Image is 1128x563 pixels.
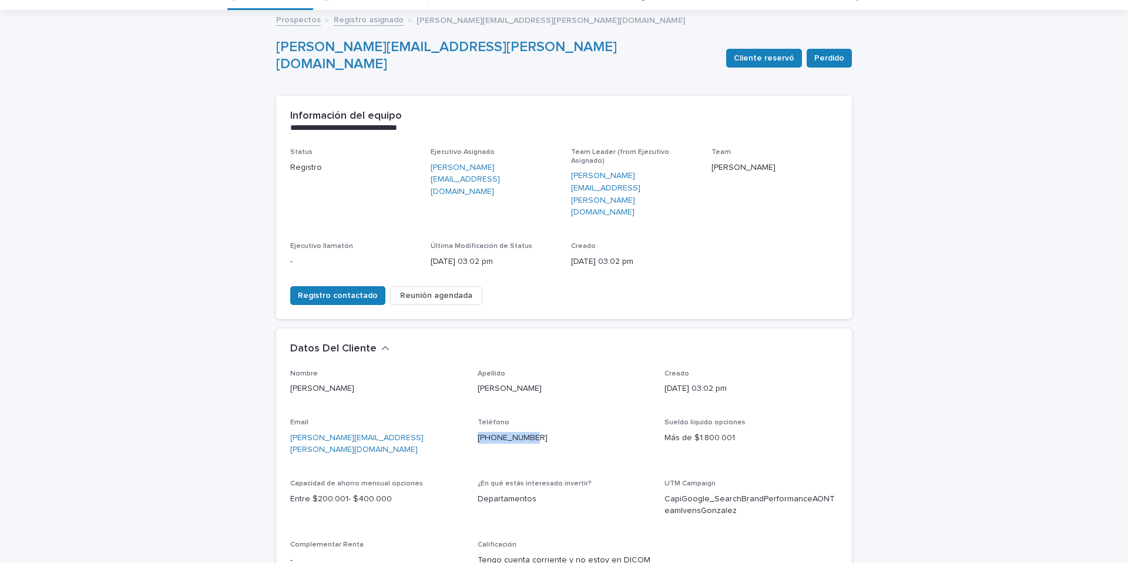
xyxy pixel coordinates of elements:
[334,12,404,26] a: Registro asignado
[571,149,669,164] span: Team Leader (from Ejecutivo Asignado)
[298,290,378,301] span: Registro contactado
[431,149,495,156] span: Ejecutivo Asignado
[664,383,838,395] p: [DATE] 03:02 pm
[290,343,377,356] h2: Datos Del Cliente
[571,243,596,250] span: Creado
[711,149,731,156] span: Team
[290,434,424,454] a: [PERSON_NAME][EMAIL_ADDRESS][PERSON_NAME][DOMAIN_NAME]
[664,480,716,487] span: UTM Campaign
[807,49,852,68] button: Perdido
[664,432,838,444] p: Más de $1.800.001
[664,370,689,377] span: Creado
[400,290,472,301] span: Reunión agendada
[478,383,651,395] p: [PERSON_NAME]
[478,419,509,426] span: Teléfono
[814,52,844,64] span: Perdido
[290,480,423,487] span: Capacidad de ahorro mensual opciones
[726,49,802,68] button: Cliente reservó
[290,419,308,426] span: Email
[390,286,482,305] button: Reunión agendada
[290,162,417,174] p: Registro
[734,52,794,64] span: Cliente reservó
[478,370,505,377] span: Apellido
[664,419,746,426] span: Sueldo líquido opciones
[290,256,417,268] p: -
[664,493,838,518] p: CapiGoogle_SearchBrandPerformanceAONTeamIvensGonzalez
[290,343,390,356] button: Datos Del Cliente
[290,493,464,505] p: Entre $200.001- $400.000
[478,480,592,487] span: ¿En qué estás interesado invertir?
[290,243,353,250] span: Ejecutivo llamatón
[290,541,364,548] span: Complementar Renta
[417,13,685,26] p: [PERSON_NAME][EMAIL_ADDRESS][PERSON_NAME][DOMAIN_NAME]
[431,243,532,250] span: Última Modificación de Status
[478,434,548,442] a: [PHONE_NUMBER]
[290,110,402,123] h2: Información del equipo
[276,40,617,71] a: [PERSON_NAME][EMAIL_ADDRESS][PERSON_NAME][DOMAIN_NAME]
[711,162,838,174] p: [PERSON_NAME]
[276,12,321,26] a: Prospectos
[571,256,697,268] p: [DATE] 03:02 pm
[571,170,697,219] a: [PERSON_NAME][EMAIL_ADDRESS][PERSON_NAME][DOMAIN_NAME]
[290,370,318,377] span: Nombre
[290,286,385,305] button: Registro contactado
[478,493,651,505] p: Departamentos
[431,256,557,268] p: [DATE] 03:02 pm
[290,149,313,156] span: Status
[478,541,516,548] span: Calificación
[290,383,464,395] p: [PERSON_NAME]
[431,162,557,198] a: [PERSON_NAME][EMAIL_ADDRESS][DOMAIN_NAME]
